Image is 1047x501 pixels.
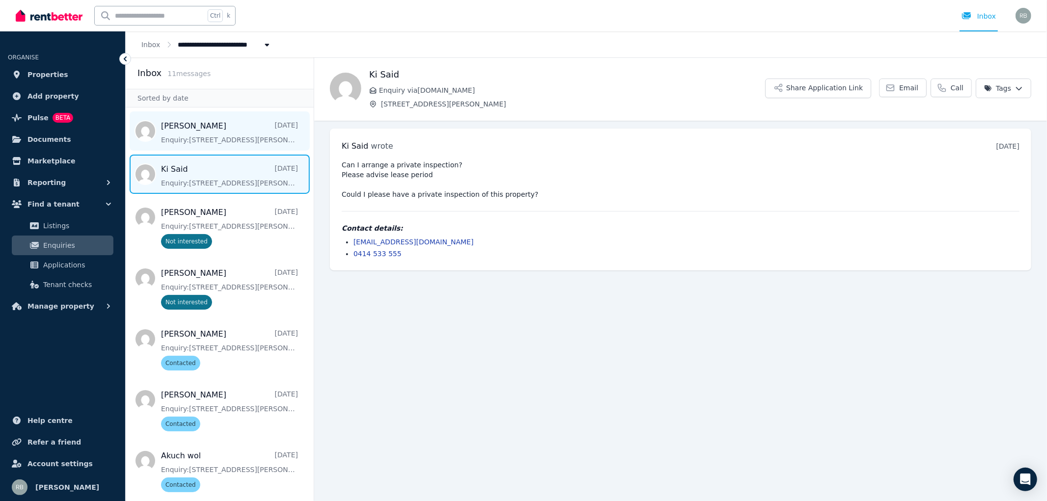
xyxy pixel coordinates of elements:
a: Ki Said[DATE]Enquiry:[STREET_ADDRESS][PERSON_NAME]. [161,163,298,188]
span: [STREET_ADDRESS][PERSON_NAME] [381,99,765,109]
a: Tenant checks [12,275,113,294]
span: Tenant checks [43,279,109,290]
div: Sorted by date [126,89,314,107]
a: Listings [12,216,113,236]
span: Email [899,83,918,93]
span: Enquiry via [DOMAIN_NAME] [379,85,765,95]
a: Account settings [8,454,117,474]
span: Enquiries [43,239,109,251]
span: Account settings [27,458,93,470]
div: Inbox [962,11,996,21]
a: Add property [8,86,117,106]
a: [PERSON_NAME][DATE]Enquiry:[STREET_ADDRESS][PERSON_NAME].Contacted [161,389,298,431]
span: wrote [371,141,393,151]
img: Ravi Beniwal [12,479,27,495]
h2: Inbox [137,66,161,80]
span: ORGANISE [8,54,39,61]
a: [PERSON_NAME][DATE]Enquiry:[STREET_ADDRESS][PERSON_NAME]. [161,120,298,145]
nav: Breadcrumb [126,31,288,57]
h4: Contact details: [342,223,1020,233]
div: Open Intercom Messenger [1014,468,1037,491]
pre: Can I arrange a private inspection? Please advise lease period Could I please have a private insp... [342,160,1020,199]
a: Marketplace [8,151,117,171]
span: Properties [27,69,68,80]
a: Inbox [141,41,160,49]
time: [DATE] [996,142,1020,150]
button: Tags [976,79,1031,98]
span: Refer a friend [27,436,81,448]
span: BETA [53,113,73,123]
button: Share Application Link [765,79,871,98]
span: Pulse [27,112,49,124]
a: Call [931,79,972,97]
button: Manage property [8,296,117,316]
span: Applications [43,259,109,271]
span: Call [951,83,964,93]
button: Reporting [8,173,117,192]
a: 0414 533 555 [353,250,402,258]
a: [PERSON_NAME][DATE]Enquiry:[STREET_ADDRESS][PERSON_NAME].Not interested [161,207,298,249]
img: Ravi Beniwal [1016,8,1031,24]
a: Help centre [8,411,117,430]
span: Ctrl [208,9,223,22]
a: [PERSON_NAME][DATE]Enquiry:[STREET_ADDRESS][PERSON_NAME].Not interested [161,267,298,310]
a: Properties [8,65,117,84]
span: 11 message s [167,70,211,78]
a: PulseBETA [8,108,117,128]
span: [PERSON_NAME] [35,481,99,493]
span: Find a tenant [27,198,80,210]
a: Enquiries [12,236,113,255]
a: [EMAIL_ADDRESS][DOMAIN_NAME] [353,238,474,246]
img: Ki Said [330,73,361,104]
a: Akuch wol[DATE]Enquiry:[STREET_ADDRESS][PERSON_NAME].Contacted [161,450,298,492]
span: Tags [984,83,1011,93]
a: Applications [12,255,113,275]
span: Add property [27,90,79,102]
span: Manage property [27,300,94,312]
a: [PERSON_NAME][DATE]Enquiry:[STREET_ADDRESS][PERSON_NAME].Contacted [161,328,298,370]
span: Ki Said [342,141,369,151]
img: RentBetter [16,8,82,23]
span: Listings [43,220,109,232]
a: Documents [8,130,117,149]
h1: Ki Said [369,68,765,81]
span: Documents [27,133,71,145]
span: Help centre [27,415,73,426]
span: Marketplace [27,155,75,167]
button: Find a tenant [8,194,117,214]
a: Refer a friend [8,432,117,452]
span: Reporting [27,177,66,188]
a: Email [879,79,927,97]
span: k [227,12,230,20]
